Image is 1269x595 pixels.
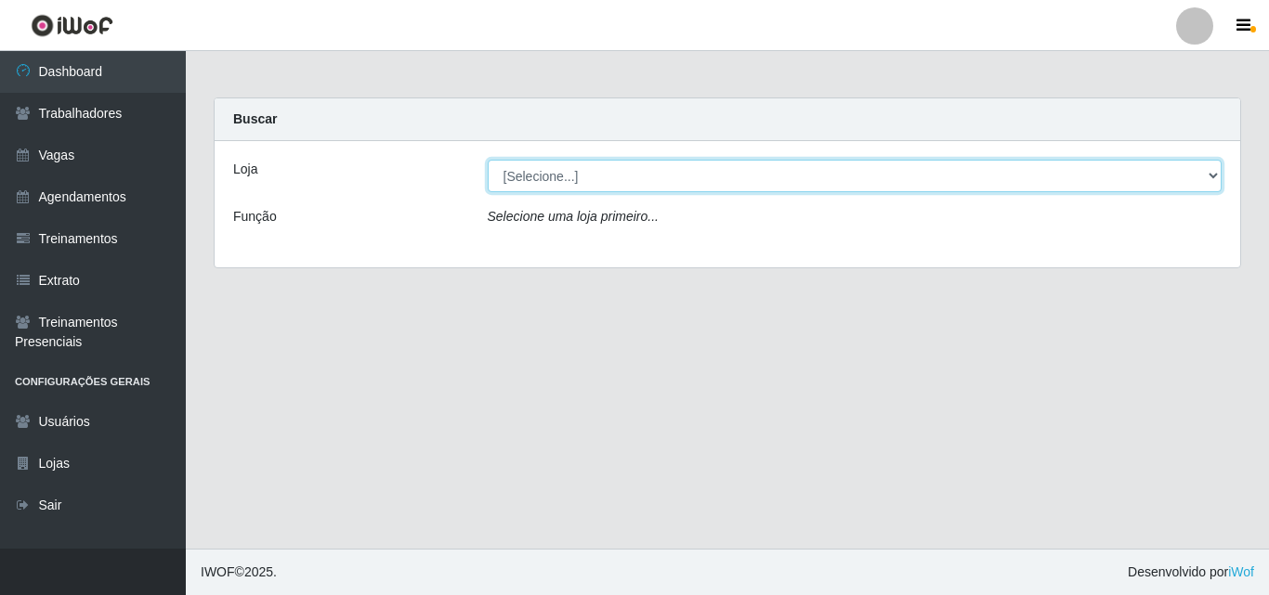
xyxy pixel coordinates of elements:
[488,209,659,224] i: Selecione uma loja primeiro...
[1228,564,1254,579] a: iWof
[233,111,277,126] strong: Buscar
[233,207,277,226] label: Função
[201,564,235,579] span: IWOF
[233,160,257,179] label: Loja
[31,14,113,37] img: CoreUI Logo
[1128,563,1254,582] span: Desenvolvido por
[201,563,277,582] span: © 2025 .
